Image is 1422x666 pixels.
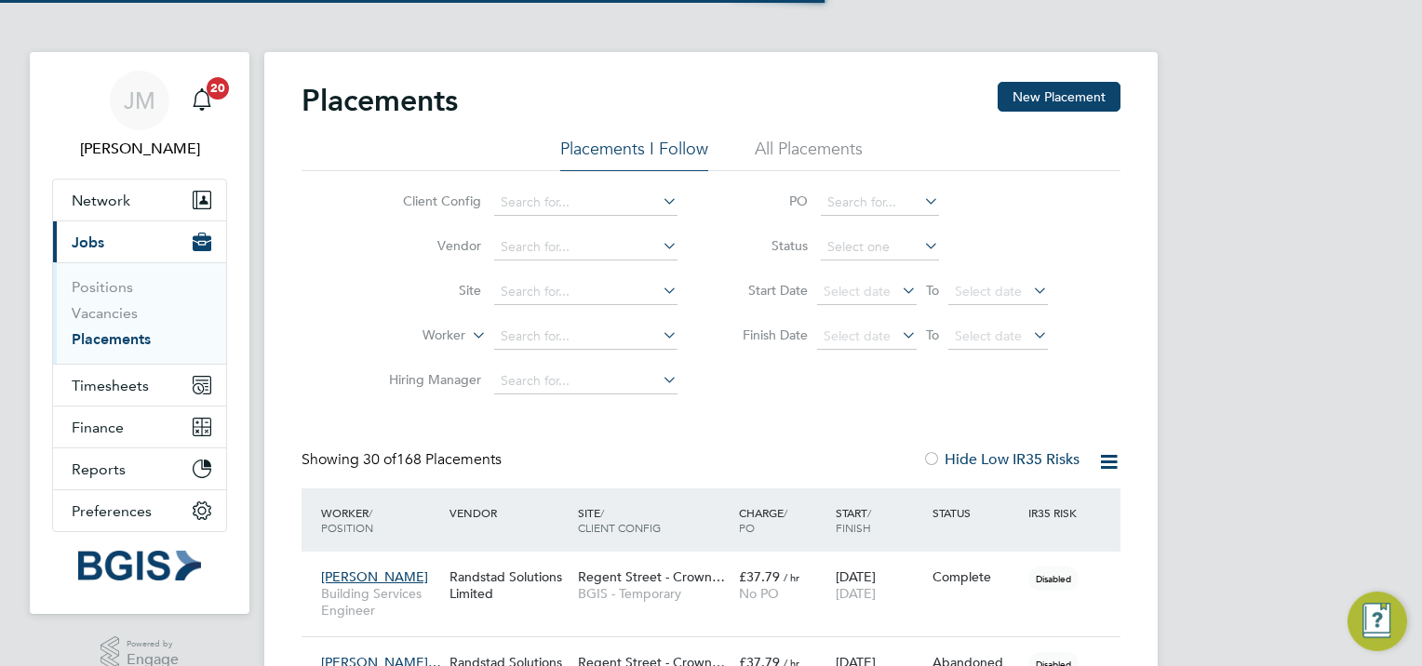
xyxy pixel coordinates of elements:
[30,52,249,614] nav: Main navigation
[755,138,863,171] li: All Placements
[920,278,945,302] span: To
[998,82,1120,112] button: New Placement
[739,585,779,602] span: No PO
[821,190,939,216] input: Search for...
[824,283,891,300] span: Select date
[1024,496,1088,529] div: IR35 Risk
[207,77,229,100] span: 20
[932,568,1020,585] div: Complete
[53,406,226,447] button: Finance
[445,496,573,529] div: Vendor
[836,585,876,602] span: [DATE]
[578,505,661,535] span: / Client Config
[784,570,799,584] span: / hr
[302,450,505,470] div: Showing
[363,450,396,469] span: 30 of
[78,551,201,580] img: bgis-logo-retina.png
[1348,592,1407,651] button: Engage Resource Center
[72,278,133,296] a: Positions
[445,559,573,611] div: Randstad Solutions Limited
[374,193,481,209] label: Client Config
[53,262,226,364] div: Jobs
[72,330,151,348] a: Placements
[316,496,445,544] div: Worker
[739,505,787,535] span: / PO
[494,368,677,394] input: Search for...
[494,190,677,216] input: Search for...
[494,279,677,305] input: Search for...
[72,304,138,322] a: Vacancies
[72,377,149,394] span: Timesheets
[724,193,808,209] label: PO
[72,233,104,251] span: Jobs
[183,71,221,130] a: 20
[824,327,891,344] span: Select date
[72,460,126,478] span: Reports
[955,327,1022,344] span: Select date
[494,324,677,350] input: Search for...
[363,450,502,469] span: 168 Placements
[920,323,945,347] span: To
[955,283,1022,300] span: Select date
[53,365,226,406] button: Timesheets
[316,644,1120,659] a: [PERSON_NAME]…Building Services EngineerRandstad Solutions LimitedRegent Street - Crown…BGIS - Te...
[928,496,1025,529] div: Status
[374,237,481,254] label: Vendor
[739,568,780,585] span: £37.79
[560,138,708,171] li: Placements I Follow
[836,505,871,535] span: / Finish
[127,636,179,652] span: Powered by
[321,585,440,619] span: Building Services Engineer
[52,138,227,160] span: Jessica Macgregor
[302,82,458,119] h2: Placements
[72,192,130,209] span: Network
[72,502,152,520] span: Preferences
[53,490,226,531] button: Preferences
[1028,566,1079,591] span: Disabled
[52,71,227,160] a: JM[PERSON_NAME]
[578,585,730,602] span: BGIS - Temporary
[831,496,928,544] div: Start
[724,282,808,299] label: Start Date
[53,180,226,220] button: Network
[53,221,226,262] button: Jobs
[724,326,808,343] label: Finish Date
[72,419,124,436] span: Finance
[922,450,1080,469] label: Hide Low IR35 Risks
[358,326,465,345] label: Worker
[53,448,226,489] button: Reports
[494,234,677,260] input: Search for...
[374,282,481,299] label: Site
[374,371,481,388] label: Hiring Manager
[321,505,373,535] span: / Position
[734,496,831,544] div: Charge
[316,558,1120,574] a: [PERSON_NAME]Building Services EngineerRandstad Solutions LimitedRegent Street - Crown…BGIS - Tem...
[724,237,808,254] label: Status
[821,234,939,260] input: Select one
[573,496,734,544] div: Site
[578,568,725,585] span: Regent Street - Crown…
[831,559,928,611] div: [DATE]
[52,551,227,580] a: Go to home page
[321,568,428,585] span: [PERSON_NAME]
[124,88,155,113] span: JM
